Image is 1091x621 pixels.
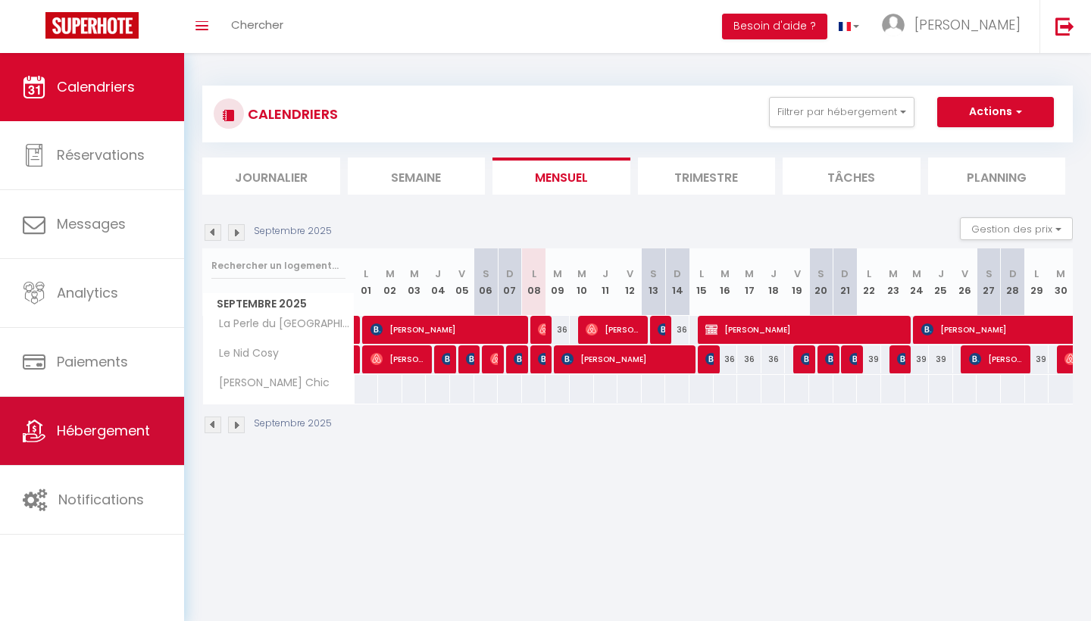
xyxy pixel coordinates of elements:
th: 28 [1001,248,1025,316]
button: Gestion des prix [960,217,1073,240]
span: [PERSON_NAME] [705,315,908,344]
th: 27 [977,248,1001,316]
th: 03 [402,248,427,316]
abbr: V [627,267,633,281]
abbr: M [912,267,921,281]
th: 25 [929,248,953,316]
span: [PERSON_NAME] [849,345,858,373]
p: Septembre 2025 [254,417,332,431]
span: [PERSON_NAME] [466,345,474,373]
span: [PERSON_NAME] [370,345,427,373]
abbr: L [364,267,368,281]
th: 12 [617,248,642,316]
li: Trimestre [638,158,776,195]
abbr: J [602,267,608,281]
th: 06 [474,248,499,316]
th: 14 [665,248,689,316]
span: Chercher [231,17,283,33]
button: Filtrer par hébergement [769,97,914,127]
th: 16 [714,248,738,316]
abbr: D [1009,267,1017,281]
p: Septembre 2025 [254,224,332,239]
abbr: D [674,267,681,281]
li: Tâches [783,158,921,195]
li: Journalier [202,158,340,195]
th: 13 [642,248,666,316]
abbr: M [1056,267,1065,281]
span: Notifications [58,490,144,509]
abbr: V [794,267,801,281]
th: 07 [498,248,522,316]
th: 15 [689,248,714,316]
li: Planning [928,158,1066,195]
abbr: V [961,267,968,281]
div: 36 [665,316,689,344]
li: Mensuel [492,158,630,195]
div: 39 [905,345,930,373]
span: [PERSON_NAME] Chic [205,375,333,392]
span: Calendriers [57,77,135,96]
img: logout [1055,17,1074,36]
th: 10 [570,248,594,316]
th: 21 [833,248,858,316]
span: [PERSON_NAME] [801,345,809,373]
span: Septembre 2025 [203,293,354,315]
abbr: L [532,267,536,281]
button: Actions [937,97,1054,127]
span: Analytics [57,283,118,302]
th: 23 [881,248,905,316]
th: 19 [785,248,809,316]
div: 36 [761,345,786,373]
span: [PERSON_NAME] [825,345,833,373]
abbr: D [506,267,514,281]
abbr: M [386,267,395,281]
abbr: L [699,267,704,281]
abbr: M [721,267,730,281]
th: 05 [450,248,474,316]
abbr: M [889,267,898,281]
span: [PERSON_NAME] [969,345,1026,373]
span: Hébergement [57,421,150,440]
span: [PERSON_NAME] [914,15,1021,34]
div: 39 [929,345,953,373]
span: [PERSON_NAME] [514,345,522,373]
abbr: L [867,267,871,281]
span: [PERSON_NAME] [561,345,691,373]
abbr: J [938,267,944,281]
span: [PERSON_NAME] [658,315,666,344]
th: 26 [953,248,977,316]
abbr: S [650,267,657,281]
th: 18 [761,248,786,316]
span: [PERSON_NAME] [370,315,524,344]
th: 20 [809,248,833,316]
abbr: J [771,267,777,281]
abbr: M [745,267,754,281]
abbr: S [483,267,489,281]
div: 39 [1025,345,1049,373]
span: Réservations [57,145,145,164]
th: 17 [737,248,761,316]
img: ... [882,14,905,36]
span: [PERSON_NAME] [705,345,714,373]
h3: CALENDRIERS [244,97,338,131]
button: Besoin d'aide ? [722,14,827,39]
span: [PERSON_NAME] [897,345,905,373]
span: La Perle du [GEOGRAPHIC_DATA] [205,316,357,332]
th: 01 [355,248,379,316]
abbr: M [553,267,562,281]
div: 36 [545,316,570,344]
span: Paiements [57,352,128,371]
abbr: J [435,267,441,281]
th: 09 [545,248,570,316]
th: 04 [426,248,450,316]
abbr: V [458,267,465,281]
span: [PERSON_NAME] [490,345,499,373]
abbr: S [986,267,993,281]
input: Rechercher un logement... [211,252,345,279]
div: 36 [737,345,761,373]
th: 30 [1049,248,1073,316]
span: [PERSON_NAME] [442,345,450,373]
abbr: S [817,267,824,281]
th: 24 [905,248,930,316]
img: Super Booking [45,12,139,39]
